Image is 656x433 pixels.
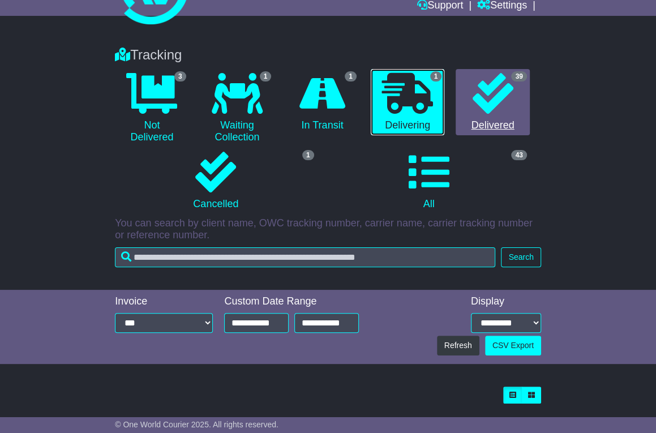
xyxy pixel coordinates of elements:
[115,69,189,148] a: 3 Not Delivered
[115,295,213,308] div: Invoice
[511,71,526,82] span: 39
[260,71,272,82] span: 1
[302,150,314,160] span: 1
[430,71,442,82] span: 1
[115,217,541,242] p: You can search by client name, OWC tracking number, carrier name, carrier tracking number or refe...
[345,71,357,82] span: 1
[224,295,359,308] div: Custom Date Range
[109,47,547,63] div: Tracking
[328,148,530,215] a: 43 All
[115,420,278,429] span: © One World Courier 2025. All rights reserved.
[115,148,316,215] a: 1 Cancelled
[200,69,275,148] a: 1 Waiting Collection
[174,71,186,82] span: 3
[471,295,541,308] div: Display
[456,69,530,136] a: 39 Delivered
[501,247,541,267] button: Search
[285,69,359,136] a: 1 In Transit
[371,69,445,136] a: 1 Delivering
[437,336,479,355] button: Refresh
[485,336,541,355] a: CSV Export
[511,150,526,160] span: 43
